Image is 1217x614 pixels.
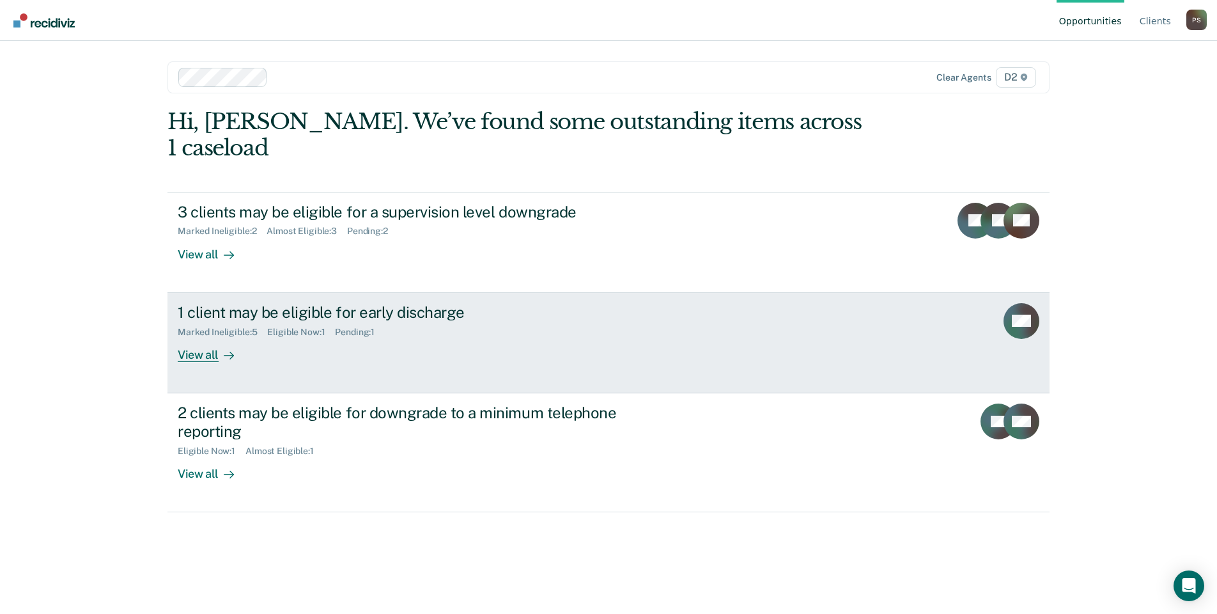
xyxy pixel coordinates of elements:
[996,67,1036,88] span: D2
[178,303,626,322] div: 1 client may be eligible for early discharge
[245,446,324,457] div: Almost Eligible : 1
[178,337,249,362] div: View all
[178,226,267,237] div: Marked Ineligible : 2
[267,327,335,338] div: Eligible Now : 1
[167,393,1050,512] a: 2 clients may be eligible for downgrade to a minimum telephone reportingEligible Now:1Almost Elig...
[335,327,385,338] div: Pending : 1
[1186,10,1207,30] button: Profile dropdown button
[167,293,1050,393] a: 1 client may be eligible for early dischargeMarked Ineligible:5Eligible Now:1Pending:1View all
[178,404,626,441] div: 2 clients may be eligible for downgrade to a minimum telephone reporting
[178,237,249,262] div: View all
[167,109,873,161] div: Hi, [PERSON_NAME]. We’ve found some outstanding items across 1 caseload
[167,192,1050,293] a: 3 clients may be eligible for a supervision level downgradeMarked Ineligible:2Almost Eligible:3Pe...
[178,327,267,338] div: Marked Ineligible : 5
[178,456,249,481] div: View all
[178,203,626,221] div: 3 clients may be eligible for a supervision level downgrade
[267,226,347,237] div: Almost Eligible : 3
[936,72,991,83] div: Clear agents
[13,13,75,28] img: Recidiviz
[1186,10,1207,30] div: P S
[178,446,245,457] div: Eligible Now : 1
[1174,571,1204,601] div: Open Intercom Messenger
[347,226,398,237] div: Pending : 2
